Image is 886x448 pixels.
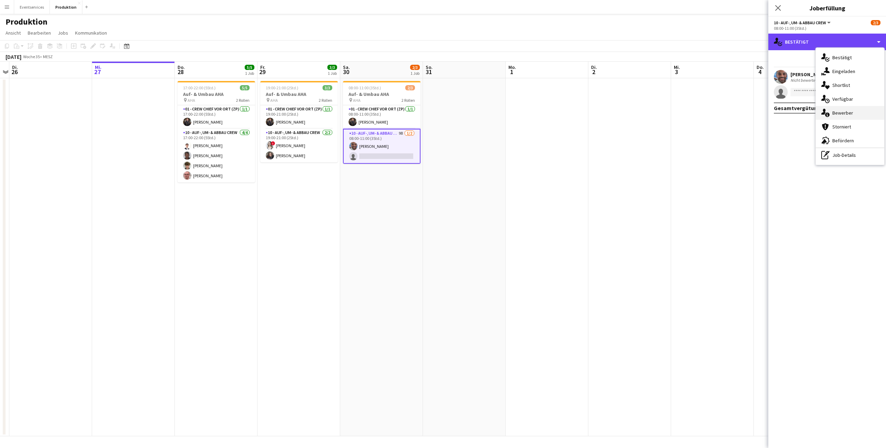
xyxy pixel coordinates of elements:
[245,65,254,70] span: 5/5
[426,64,433,70] span: So.
[673,68,680,76] span: 3
[816,106,884,120] div: Bewerber
[591,64,597,70] span: Di.
[58,30,68,36] span: Jobs
[816,120,884,134] div: Storniert
[183,85,216,90] span: 17:00-22:00 (5Std.)
[410,65,420,70] span: 2/3
[353,98,361,103] span: AHA
[343,64,350,70] span: Sa.
[259,68,265,76] span: 29
[75,30,107,36] span: Kommunikation
[6,53,21,60] div: [DATE]
[6,30,21,36] span: Ansicht
[328,71,337,76] div: 1 Job
[94,68,101,76] span: 27
[178,81,255,182] app-job-card: 17:00-22:00 (5Std.)5/5Auf- & Umbau AHA AHA2 Rollen01 - Crew Chief vor Ort (ZP)1/117:00-22:00 (5St...
[236,98,250,103] span: 2 Rollen
[401,98,415,103] span: 2 Rollen
[188,98,195,103] span: AHA
[43,54,53,59] div: MESZ
[790,71,837,78] div: [PERSON_NAME]
[270,98,278,103] span: AHA
[816,92,884,106] div: Verfügbar
[343,81,421,164] app-job-card: 08:00-11:00 (3Std.)2/3Auf- & Umbau AHA AHA2 Rollen01 - Crew Chief vor Ort (ZP)1/108:00-11:00 (3St...
[342,68,350,76] span: 30
[816,134,884,147] div: Befördern
[343,105,421,129] app-card-role: 01 - Crew Chief vor Ort (ZP)1/108:00-11:00 (3Std.)[PERSON_NAME]
[260,64,265,70] span: Fr.
[768,34,886,50] div: Bestätigt
[508,64,516,70] span: Mo.
[816,64,884,78] div: Eingeladen
[271,141,275,145] span: !
[774,20,832,25] button: 10 - Auf-, Um- & Abbau Crew
[260,81,338,162] app-job-card: 19:00-21:00 (2Std.)3/3Auf- & Umbau AHA AHA2 Rollen01 - Crew Chief vor Ort (ZP)1/119:00-21:00 (2St...
[768,3,886,12] h3: Joberfüllung
[343,91,421,97] h3: Auf- & Umbau AHA
[23,54,40,59] span: Woche 35
[757,64,764,70] span: Do.
[319,98,332,103] span: 2 Rollen
[507,68,516,76] span: 1
[260,129,338,162] app-card-role: 10 - Auf-, Um- & Abbau Crew2/219:00-21:00 (2Std.)![PERSON_NAME][PERSON_NAME]
[178,129,255,182] app-card-role: 10 - Auf-, Um- & Abbau Crew4/417:00-22:00 (5Std.)[PERSON_NAME][PERSON_NAME][PERSON_NAME][PERSON_N...
[240,85,250,90] span: 5/5
[14,0,50,14] button: Eventservices
[410,71,419,76] div: 1 Job
[327,65,337,70] span: 3/3
[425,68,433,76] span: 31
[790,78,818,83] div: Nicht bewertet
[178,105,255,129] app-card-role: 01 - Crew Chief vor Ort (ZP)1/117:00-22:00 (5Std.)[PERSON_NAME]
[3,28,24,37] a: Ansicht
[55,28,71,37] a: Jobs
[6,17,47,27] h1: Produktion
[816,78,884,92] div: Shortlist
[11,68,18,76] span: 26
[323,85,332,90] span: 3/3
[816,148,884,162] div: Job-Details
[590,68,597,76] span: 2
[12,64,18,70] span: Di.
[28,30,51,36] span: Bearbeiten
[260,91,338,97] h3: Auf- & Umbau AHA
[177,68,185,76] span: 28
[178,64,185,70] span: Do.
[50,0,82,14] button: Produktion
[260,105,338,129] app-card-role: 01 - Crew Chief vor Ort (ZP)1/119:00-21:00 (2Std.)[PERSON_NAME]
[25,28,54,37] a: Bearbeiten
[343,129,421,164] app-card-role: 10 - Auf-, Um- & Abbau Crew9B1/208:00-11:00 (3Std.)[PERSON_NAME]
[756,68,764,76] span: 4
[266,85,298,90] span: 19:00-21:00 (2Std.)
[774,26,880,31] div: 08:00-11:00 (3Std.)
[95,64,101,70] span: Mi.
[245,71,254,76] div: 1 Job
[674,64,680,70] span: Mi.
[72,28,110,37] a: Kommunikation
[349,85,381,90] span: 08:00-11:00 (3Std.)
[871,20,880,25] span: 2/3
[405,85,415,90] span: 2/3
[178,91,255,97] h3: Auf- & Umbau AHA
[774,20,826,25] span: 10 - Auf-, Um- & Abbau Crew
[774,105,821,111] div: Gesamtvergütung
[816,51,884,64] div: Bestätigt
